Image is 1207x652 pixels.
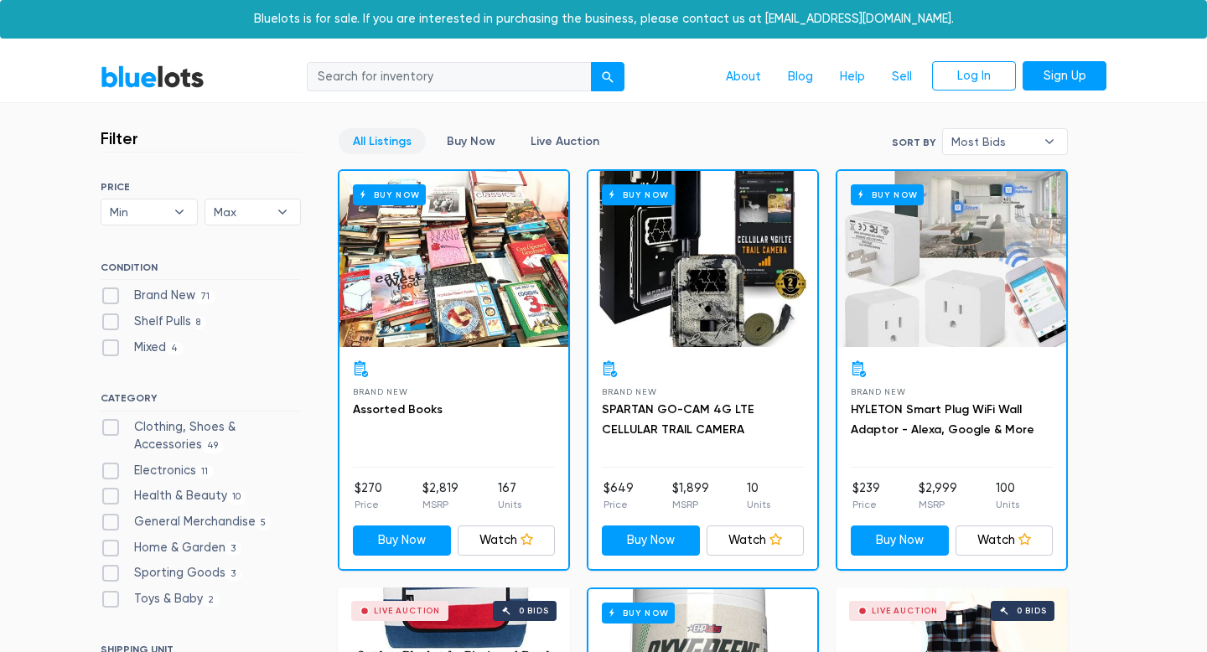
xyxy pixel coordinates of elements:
div: 0 bids [1017,607,1047,615]
label: Sort By [892,135,935,150]
span: 5 [256,516,272,530]
span: 3 [225,542,241,556]
a: Live Auction [516,128,614,154]
a: Buy Now [837,171,1066,347]
span: Max [214,199,269,225]
label: Electronics [101,462,214,480]
a: All Listings [339,128,426,154]
b: ▾ [162,199,197,225]
a: About [712,61,774,93]
a: Sign Up [1023,61,1106,91]
h6: Buy Now [353,184,426,205]
input: Search for inventory [307,62,592,92]
span: 8 [191,316,206,329]
li: $239 [852,479,880,513]
h6: CONDITION [101,261,301,280]
h6: Buy Now [602,184,675,205]
span: Most Bids [951,129,1035,154]
label: Health & Beauty [101,487,246,505]
span: 49 [202,440,224,453]
label: Shelf Pulls [101,313,206,331]
li: $270 [355,479,382,513]
a: Assorted Books [353,402,443,417]
label: Sporting Goods [101,564,241,582]
a: Buy Now [433,128,510,154]
div: 0 bids [519,607,549,615]
h6: Buy Now [602,603,675,624]
p: Units [498,497,521,512]
label: Mixed [101,339,184,357]
a: Log In [932,61,1016,91]
li: 167 [498,479,521,513]
span: Min [110,199,165,225]
li: $2,819 [422,479,458,513]
li: $1,899 [672,479,709,513]
a: Buy Now [588,171,817,347]
p: Price [603,497,634,512]
p: MSRP [422,497,458,512]
span: 4 [166,342,184,355]
span: Brand New [602,387,656,396]
a: BlueLots [101,65,205,89]
a: Buy Now [339,171,568,347]
a: Watch [707,525,805,556]
span: 71 [195,291,215,304]
h3: Filter [101,128,138,148]
div: Live Auction [872,607,938,615]
p: MSRP [919,497,957,512]
span: 2 [203,593,220,607]
label: Clothing, Shoes & Accessories [101,418,301,454]
b: ▾ [265,199,300,225]
label: Toys & Baby [101,590,220,608]
a: Buy Now [602,525,700,556]
h6: CATEGORY [101,392,301,411]
a: SPARTAN GO-CAM 4G LTE CELLULAR TRAIL CAMERA [602,402,754,437]
p: MSRP [672,497,709,512]
a: Watch [956,525,1054,556]
span: 3 [225,568,241,582]
li: $2,999 [919,479,957,513]
h6: Buy Now [851,184,924,205]
h6: PRICE [101,181,301,193]
span: 11 [196,465,214,479]
li: $649 [603,479,634,513]
span: 10 [227,491,246,505]
label: Brand New [101,287,215,305]
label: Home & Garden [101,539,241,557]
li: 100 [996,479,1019,513]
span: Brand New [353,387,407,396]
p: Price [355,497,382,512]
li: 10 [747,479,770,513]
p: Units [996,497,1019,512]
p: Units [747,497,770,512]
b: ▾ [1032,129,1067,154]
a: Sell [878,61,925,93]
a: Blog [774,61,826,93]
div: Live Auction [374,607,440,615]
a: Buy Now [851,525,949,556]
label: General Merchandise [101,513,272,531]
a: HYLETON Smart Plug WiFi Wall Adaptor - Alexa, Google & More [851,402,1034,437]
span: Brand New [851,387,905,396]
a: Watch [458,525,556,556]
a: Help [826,61,878,93]
p: Price [852,497,880,512]
a: Buy Now [353,525,451,556]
